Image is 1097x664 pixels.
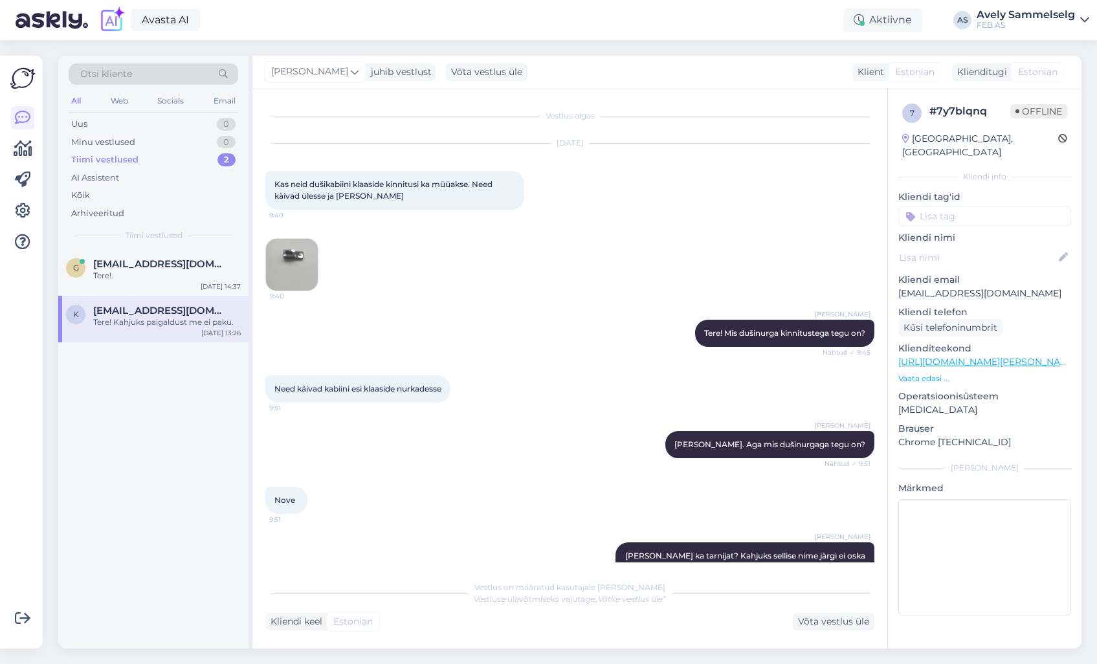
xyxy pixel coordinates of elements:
[625,551,867,572] span: [PERSON_NAME] ka tarnijat? Kahjuks sellise nime järgi ei oska ma midagi pakkuda
[793,613,874,630] div: Võta vestlus üle
[895,65,935,79] span: Estonian
[898,319,1003,337] div: Küsi telefoninumbrit
[977,20,1075,30] div: FEB AS
[217,118,236,131] div: 0
[474,594,666,604] span: Vestluse ülevõtmiseks vajutage
[155,93,186,109] div: Socials
[93,316,241,328] div: Tere! Kahjuks paigaldust me ei paku.
[93,258,228,270] span: gertheinala@hotmail.com
[71,136,135,149] div: Minu vestlused
[73,309,79,319] span: k
[265,615,322,628] div: Kliendi keel
[265,137,874,149] div: [DATE]
[977,10,1075,20] div: Avely Sammelselg
[108,93,131,109] div: Web
[822,459,870,469] span: Nähtud ✓ 9:51
[201,328,241,338] div: [DATE] 13:26
[217,136,236,149] div: 0
[269,515,318,524] span: 9:51
[80,67,132,81] span: Otsi kliente
[815,309,870,319] span: [PERSON_NAME]
[131,9,200,31] a: Avasta AI
[898,356,1077,368] a: [URL][DOMAIN_NAME][PERSON_NAME]
[899,250,1056,265] input: Lisa nimi
[125,230,183,241] span: Tiimi vestlused
[217,153,236,166] div: 2
[274,384,441,393] span: Need käivad kabiini esi klaaside nurkadesse
[953,11,971,29] div: AS
[898,190,1071,204] p: Kliendi tag'id
[446,63,527,81] div: Võta vestlus üle
[898,287,1071,300] p: [EMAIL_ADDRESS][DOMAIN_NAME]
[898,206,1071,226] input: Lisa tag
[265,110,874,122] div: Vestlus algas
[333,615,373,628] span: Estonian
[815,421,870,430] span: [PERSON_NAME]
[898,462,1071,474] div: [PERSON_NAME]
[73,263,79,272] span: g
[898,342,1071,355] p: Klienditeekond
[1018,65,1058,79] span: Estonian
[898,373,1071,384] p: Vaata edasi ...
[201,282,241,291] div: [DATE] 14:37
[71,189,90,202] div: Kõik
[898,273,1071,287] p: Kliendi email
[595,594,666,604] i: „Võtke vestlus üle”
[910,108,914,118] span: 7
[366,65,432,79] div: juhib vestlust
[898,403,1071,417] p: [MEDICAL_DATA]
[69,93,83,109] div: All
[902,132,1058,159] div: [GEOGRAPHIC_DATA], [GEOGRAPHIC_DATA]
[898,231,1071,245] p: Kliendi nimi
[898,481,1071,495] p: Märkmed
[71,172,119,184] div: AI Assistent
[71,207,124,220] div: Arhiveeritud
[71,153,139,166] div: Tiimi vestlused
[929,104,1010,119] div: # 7y7blqnq
[71,118,87,131] div: Uus
[898,171,1071,183] div: Kliendi info
[815,532,870,542] span: [PERSON_NAME]
[266,239,318,291] img: Attachment
[274,179,494,201] span: Kas neid dušikabiini klaaside kinnitusi ka müüakse. Need käivad ülesse ja [PERSON_NAME]
[271,65,348,79] span: [PERSON_NAME]
[98,6,126,34] img: explore-ai
[269,403,318,413] span: 9:51
[269,210,318,220] span: 9:40
[704,328,865,338] span: Tere! Mis dušinurga kinnitustega tegu on?
[674,439,865,449] span: [PERSON_NAME]. Aga mis dušinurgaga tegu on?
[852,65,884,79] div: Klient
[898,305,1071,319] p: Kliendi telefon
[474,582,665,592] span: Vestlus on määratud kasutajale [PERSON_NAME]
[843,8,922,32] div: Aktiivne
[822,348,870,357] span: Nähtud ✓ 9:45
[898,390,1071,403] p: Operatsioonisüsteem
[211,93,238,109] div: Email
[93,270,241,282] div: Tere!
[898,422,1071,436] p: Brauser
[977,10,1089,30] a: Avely SammelselgFEB AS
[952,65,1007,79] div: Klienditugi
[93,305,228,316] span: kadilaagus@hot.ee
[274,495,295,505] span: Nove
[10,66,35,91] img: Askly Logo
[270,291,318,301] span: 9:40
[1010,104,1067,118] span: Offline
[898,436,1071,449] p: Chrome [TECHNICAL_ID]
